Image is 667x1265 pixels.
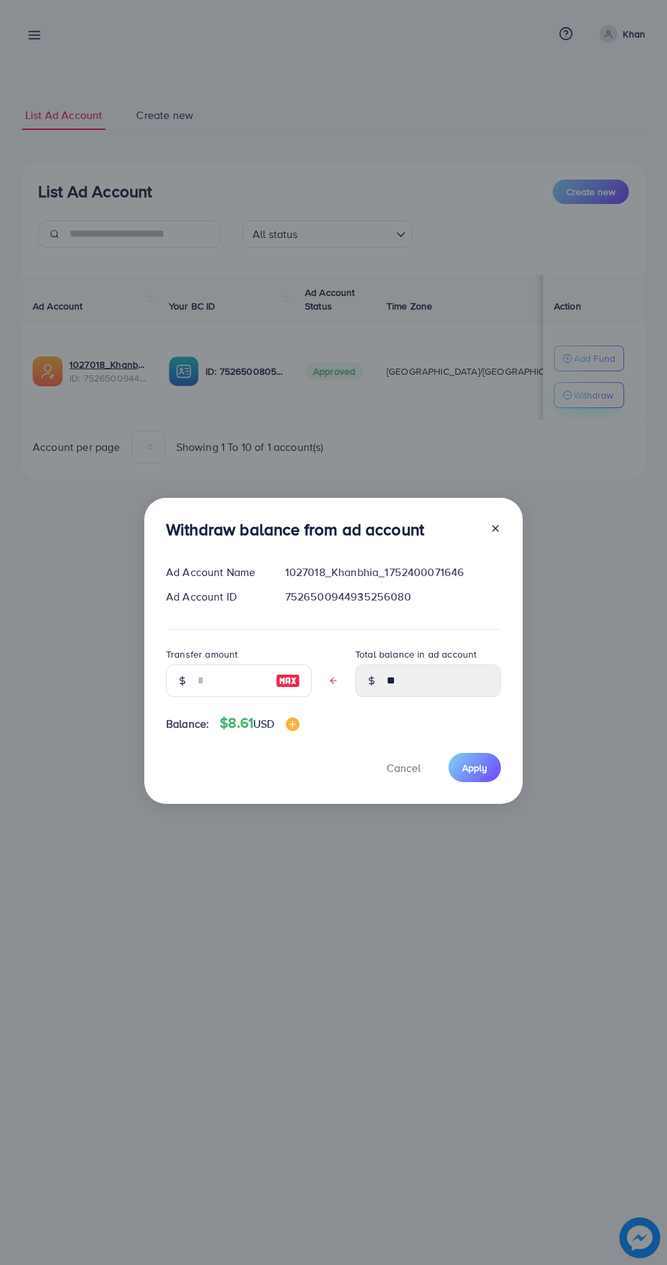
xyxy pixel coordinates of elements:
[274,564,512,580] div: 1027018_Khanbhia_1752400071646
[355,647,476,661] label: Total balance in ad account
[166,520,424,539] h3: Withdraw balance from ad account
[253,716,274,731] span: USD
[387,760,421,775] span: Cancel
[166,716,209,732] span: Balance:
[155,564,274,580] div: Ad Account Name
[286,718,299,731] img: image
[220,715,299,732] h4: $8.61
[166,647,238,661] label: Transfer amount
[449,753,501,782] button: Apply
[462,761,487,775] span: Apply
[276,673,300,689] img: image
[370,753,438,782] button: Cancel
[155,589,274,605] div: Ad Account ID
[274,589,512,605] div: 7526500944935256080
